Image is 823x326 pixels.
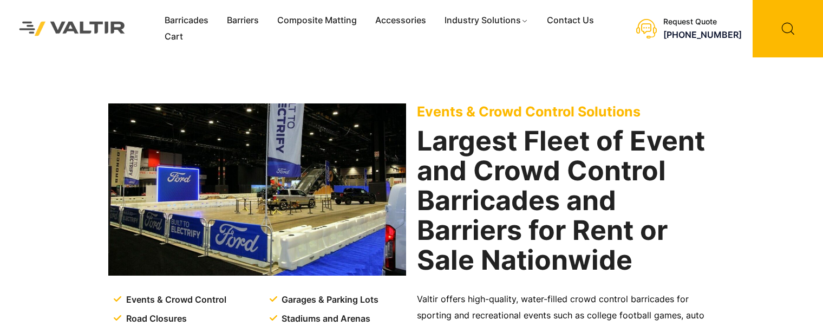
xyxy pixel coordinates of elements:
[417,126,715,275] h2: Largest Fleet of Event and Crowd Control Barricades and Barriers for Rent or Sale Nationwide
[663,29,742,40] a: [PHONE_NUMBER]
[123,292,226,308] span: Events & Crowd Control
[155,29,192,45] a: Cart
[8,10,136,47] img: Valtir Rentals
[366,12,435,29] a: Accessories
[279,292,378,308] span: Garages & Parking Lots
[268,12,366,29] a: Composite Matting
[663,17,742,27] div: Request Quote
[218,12,268,29] a: Barriers
[155,12,218,29] a: Barricades
[538,12,603,29] a: Contact Us
[417,103,715,120] p: Events & Crowd Control Solutions
[435,12,538,29] a: Industry Solutions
